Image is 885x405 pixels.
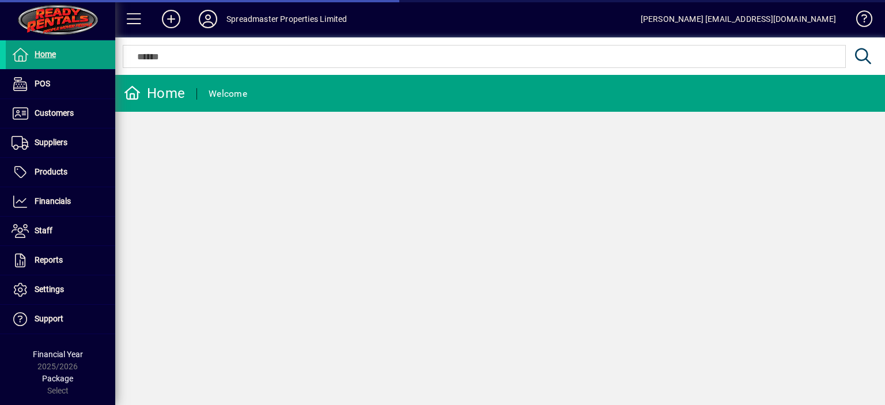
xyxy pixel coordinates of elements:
[6,246,115,275] a: Reports
[226,10,347,28] div: Spreadmaster Properties Limited
[35,167,67,176] span: Products
[848,2,871,40] a: Knowledge Base
[6,70,115,99] a: POS
[35,138,67,147] span: Suppliers
[6,187,115,216] a: Financials
[35,79,50,88] span: POS
[35,314,63,323] span: Support
[6,217,115,245] a: Staff
[209,85,247,103] div: Welcome
[6,99,115,128] a: Customers
[6,128,115,157] a: Suppliers
[641,10,836,28] div: [PERSON_NAME] [EMAIL_ADDRESS][DOMAIN_NAME]
[42,374,73,383] span: Package
[35,196,71,206] span: Financials
[124,84,185,103] div: Home
[190,9,226,29] button: Profile
[33,350,83,359] span: Financial Year
[35,226,52,235] span: Staff
[6,158,115,187] a: Products
[6,275,115,304] a: Settings
[35,255,63,264] span: Reports
[35,50,56,59] span: Home
[35,108,74,118] span: Customers
[153,9,190,29] button: Add
[35,285,64,294] span: Settings
[6,305,115,334] a: Support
